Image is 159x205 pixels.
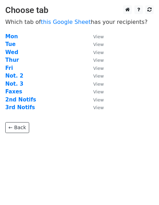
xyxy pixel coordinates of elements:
a: View [86,65,104,71]
p: Which tab of has your recipients? [5,18,154,26]
a: Tue [5,41,15,47]
a: Thur [5,57,19,63]
small: View [93,73,104,79]
small: View [93,34,104,39]
small: View [93,42,104,47]
small: View [93,58,104,63]
a: Faxes [5,88,22,95]
a: Wed [5,49,18,55]
a: ← Back [5,122,29,133]
a: 3rd Notifs [5,104,35,111]
a: Fri [5,65,13,71]
a: 2nd Notifs [5,97,36,103]
a: Mon [5,33,18,40]
a: View [86,104,104,111]
small: View [93,97,104,102]
small: View [93,89,104,94]
small: View [93,81,104,87]
a: View [86,97,104,103]
a: View [86,49,104,55]
a: this Google Sheet [41,19,91,25]
a: View [86,88,104,95]
a: Not. 2 [5,73,23,79]
small: View [93,66,104,71]
a: View [86,41,104,47]
h3: Choose tab [5,5,154,15]
small: View [93,50,104,55]
a: View [86,57,104,63]
a: View [86,33,104,40]
small: View [93,105,104,110]
a: Not. 3 [5,81,23,87]
a: View [86,81,104,87]
a: View [86,73,104,79]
